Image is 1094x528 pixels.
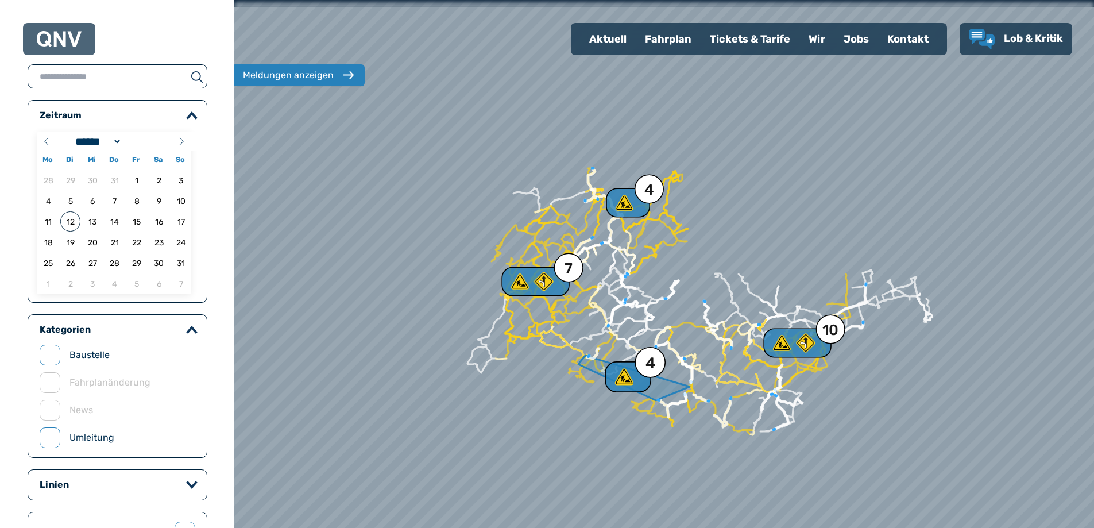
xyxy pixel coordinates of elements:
div: 4 [645,356,655,371]
span: Sa [147,156,169,164]
span: So [169,156,191,164]
span: 07.08.2025 [105,191,125,211]
span: 07.09.2025 [171,273,191,294]
div: 4 [614,194,640,212]
input: Year [122,136,163,148]
button: Meldungen anzeigen [231,64,365,86]
span: 04.08.2025 [38,191,59,211]
span: 31.07.2025 [105,170,125,190]
span: 28.08.2025 [105,253,125,273]
legend: Linien [40,479,69,491]
span: 09.08.2025 [149,191,169,211]
span: 05.08.2025 [60,191,80,211]
span: 18.08.2025 [38,232,59,252]
span: 02.09.2025 [60,273,80,294]
div: 4 [644,183,654,198]
select: Month [72,136,122,148]
div: 7 [514,272,555,291]
span: 15.08.2025 [127,211,147,232]
span: 06.08.2025 [83,191,103,211]
span: 02.08.2025 [149,170,169,190]
span: 11.08.2025 [38,211,59,232]
span: 17.08.2025 [171,211,191,232]
label: News [69,403,93,417]
span: Mi [81,156,103,164]
div: Meldungen anzeigen [243,68,334,82]
legend: Zeitraum [40,110,82,121]
span: 21.08.2025 [105,232,125,252]
span: 12.08.2025 [60,211,80,232]
span: 29.08.2025 [127,253,147,273]
a: Lob & Kritik [969,29,1063,49]
div: 7 [565,261,573,276]
span: 03.09.2025 [83,273,103,294]
span: 01.08.2025 [127,170,147,190]
legend: Kategorien [40,324,91,336]
div: 10 [822,323,839,338]
span: Fr [125,156,147,164]
img: QNV Logo [37,31,82,47]
label: Fahrplanänderung [69,376,150,390]
span: 23.08.2025 [149,232,169,252]
span: 04.09.2025 [105,273,125,294]
span: 13.08.2025 [83,211,103,232]
label: Baustelle [69,348,110,362]
span: 08.08.2025 [127,191,147,211]
span: 06.09.2025 [149,273,169,294]
a: Kontakt [878,24,938,54]
span: Di [59,156,80,164]
span: 28.07.2025 [38,170,59,190]
span: Do [103,156,125,164]
span: 25.08.2025 [38,253,59,273]
div: 10 [776,334,817,352]
span: 19.08.2025 [60,232,80,252]
span: 24.08.2025 [171,232,191,252]
label: Umleitung [69,431,114,445]
span: 14.08.2025 [105,211,125,232]
a: Fahrplan [636,24,701,54]
a: Jobs [834,24,878,54]
a: Tickets & Tarife [701,24,799,54]
span: 26.08.2025 [60,253,80,273]
a: Wir [799,24,834,54]
span: Lob & Kritik [1004,32,1063,45]
span: Mo [37,156,59,164]
span: 22.08.2025 [127,232,147,252]
span: 03.08.2025 [171,170,191,190]
span: 31.08.2025 [171,253,191,273]
span: 20.08.2025 [83,232,103,252]
span: 10.08.2025 [171,191,191,211]
span: 05.09.2025 [127,273,147,294]
span: 29.07.2025 [60,170,80,190]
span: 01.09.2025 [38,273,59,294]
span: 27.08.2025 [83,253,103,273]
div: 4 [614,368,640,386]
span: 30.08.2025 [149,253,169,273]
a: Aktuell [580,24,636,54]
span: 30.07.2025 [83,170,103,190]
span: 16.08.2025 [149,211,169,232]
a: QNV Logo [37,28,82,51]
button: suchen [187,70,207,83]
